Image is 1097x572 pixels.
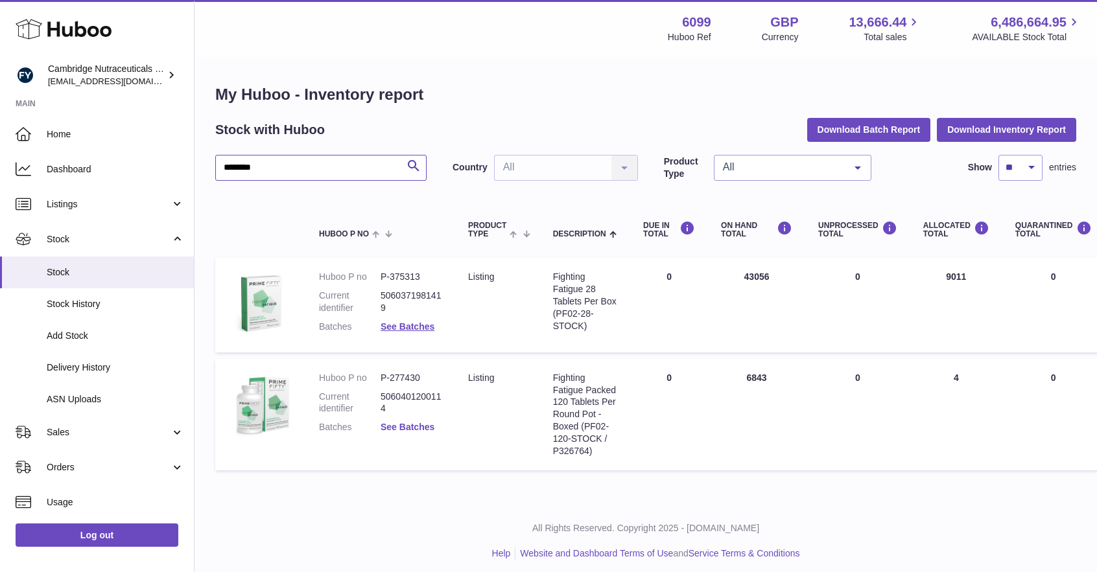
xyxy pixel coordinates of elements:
[47,330,184,342] span: Add Stock
[16,523,178,547] a: Log out
[47,461,171,474] span: Orders
[468,372,494,383] span: listing
[864,31,921,43] span: Total sales
[381,391,442,415] dd: 5060401200114
[319,372,381,384] dt: Huboo P no
[47,426,171,439] span: Sales
[48,63,165,87] div: Cambridge Nutraceuticals Ltd
[468,271,494,282] span: listing
[47,496,184,509] span: Usage
[682,14,711,31] strong: 6099
[1051,372,1056,383] span: 0
[381,372,442,384] dd: P-277430
[468,222,506,238] span: Product Type
[923,221,989,238] div: ALLOCATED Total
[319,421,381,433] dt: Batches
[643,221,695,238] div: DUE IN TOTAL
[849,14,906,31] span: 13,666.44
[668,31,711,43] div: Huboo Ref
[47,266,184,279] span: Stock
[991,14,1067,31] span: 6,486,664.95
[937,118,1076,141] button: Download Inventory Report
[492,548,511,558] a: Help
[720,161,845,174] span: All
[215,121,325,139] h2: Stock with Huboo
[708,258,805,352] td: 43056
[968,161,992,174] label: Show
[319,271,381,283] dt: Huboo P no
[228,372,293,437] img: product image
[630,359,708,470] td: 0
[47,163,184,176] span: Dashboard
[215,84,1076,105] h1: My Huboo - Inventory report
[807,118,931,141] button: Download Batch Report
[319,321,381,333] dt: Batches
[381,290,442,314] dd: 5060371981419
[48,76,191,86] span: [EMAIL_ADDRESS][DOMAIN_NAME]
[553,230,606,238] span: Description
[381,271,442,283] dd: P-375313
[228,271,293,336] img: product image
[805,359,910,470] td: 0
[1015,221,1092,238] div: QUARANTINED Total
[762,31,799,43] div: Currency
[805,258,910,352] td: 0
[1051,271,1056,282] span: 0
[910,359,1002,470] td: 4
[205,522,1087,534] p: All Rights Reserved. Copyright 2025 - [DOMAIN_NAME]
[381,422,434,432] a: See Batches
[972,14,1081,43] a: 6,486,664.95 AVAILABLE Stock Total
[16,65,35,85] img: huboo@camnutra.com
[520,548,673,558] a: Website and Dashboard Terms of Use
[47,128,184,141] span: Home
[553,271,617,332] div: Fighting Fatigue 28 Tablets Per Box (PF02-28-STOCK)
[47,393,184,406] span: ASN Uploads
[47,361,184,374] span: Delivery History
[553,372,617,457] div: Fighting Fatigue Packed 120 Tablets Per Round Pot - Boxed (PF02-120-STOCK / P326764)
[47,298,184,310] span: Stock History
[381,321,434,332] a: See Batches
[708,359,805,470] td: 6843
[818,221,897,238] div: UNPROCESSED Total
[849,14,921,43] a: 13,666.44 Total sales
[47,198,171,211] span: Listings
[972,31,1081,43] span: AVAILABLE Stock Total
[664,155,707,180] label: Product Type
[630,258,708,352] td: 0
[1049,161,1076,174] span: entries
[770,14,798,31] strong: GBP
[319,391,381,415] dt: Current identifier
[319,230,369,238] span: Huboo P no
[515,547,799,560] li: and
[910,258,1002,352] td: 9011
[47,233,171,246] span: Stock
[453,161,488,174] label: Country
[319,290,381,314] dt: Current identifier
[689,548,800,558] a: Service Terms & Conditions
[721,221,792,238] div: ON HAND Total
